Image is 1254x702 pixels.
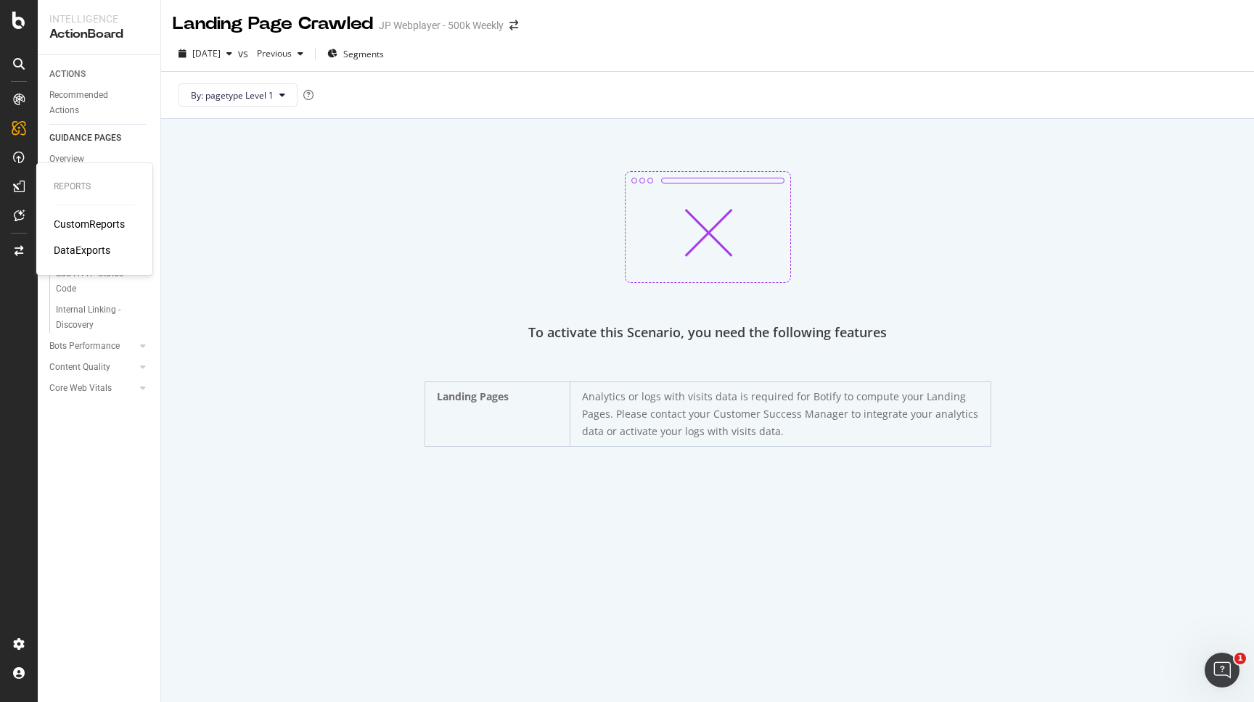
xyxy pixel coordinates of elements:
a: Overview [49,152,150,167]
button: [DATE] [173,42,238,65]
div: Bad HTTP Status Code [56,266,137,297]
td: Analytics or logs with visits data is required for Botify to compute your Landing Pages. Please c... [570,382,991,447]
a: CustomReports [54,217,125,231]
button: By: pagetype Level 1 [179,83,298,107]
div: Reports [54,181,135,193]
div: Bots Performance [49,339,120,354]
button: Segments [321,42,390,65]
a: Bad HTTP Status Code [56,266,150,297]
div: Landing Page Crawled [173,12,373,36]
div: Intelligence [49,12,149,26]
a: Content Quality [49,360,136,375]
td: Landing Pages [425,382,570,447]
a: Recommended Actions [49,88,150,118]
div: Core Web Vitals [49,381,112,396]
div: ActionBoard [49,26,149,43]
span: 2025 Sep. 6th [192,47,221,59]
h2: To activate this Scenario, you need the following features [528,322,887,342]
span: Previous [251,47,292,59]
div: Recommended Actions [49,88,136,118]
div: GUIDANCE PAGES [49,131,121,146]
a: Internal Linking - Discovery [56,302,150,333]
span: vs [238,46,251,61]
div: JP Webplayer - 500k Weekly [379,18,504,33]
button: Previous [251,42,309,65]
div: Internal Linking - Discovery [56,302,139,333]
div: ACTIONS [49,67,86,82]
div: Content Quality [49,360,110,375]
span: Segments [343,48,384,60]
a: ACTIONS [49,67,150,82]
a: Core Web Vitals [49,381,136,396]
span: 1 [1234,653,1246,664]
a: Bots Performance [49,339,136,354]
a: DataExports [54,243,110,257]
a: GUIDANCE PAGES [49,131,150,146]
span: By: pagetype Level 1 [191,89,274,102]
div: arrow-right-arrow-left [509,20,518,30]
div: Overview [49,152,84,167]
iframe: Intercom live chat [1205,653,1239,687]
